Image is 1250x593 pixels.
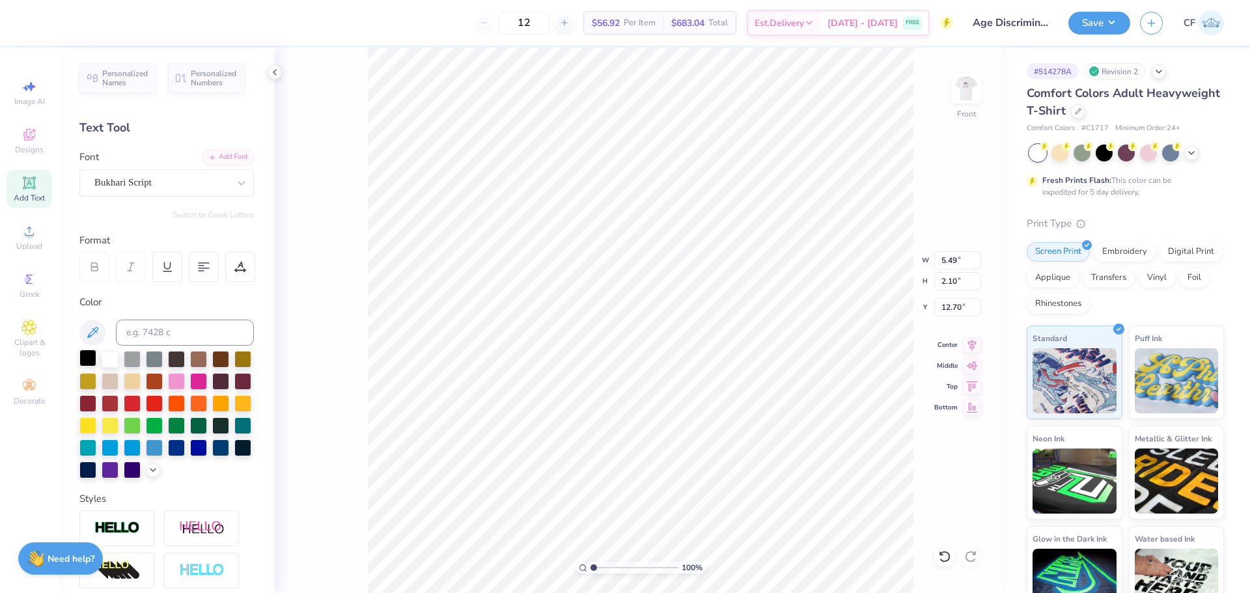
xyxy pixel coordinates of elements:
span: Greek [20,289,40,299]
img: Standard [1033,348,1117,413]
div: Add Font [202,150,254,165]
span: Puff Ink [1135,331,1162,345]
strong: Need help? [48,553,94,565]
div: Format [79,233,255,248]
span: Bottom [934,403,958,412]
div: Screen Print [1027,242,1090,262]
span: Glow in the Dark Ink [1033,532,1107,545]
div: Applique [1027,268,1079,288]
span: Comfort Colors Adult Heavyweight T-Shirt [1027,85,1220,118]
span: Neon Ink [1033,432,1064,445]
span: Personalized Names [102,69,148,87]
span: Center [934,340,958,350]
div: Transfers [1083,268,1135,288]
img: Neon Ink [1033,448,1117,514]
div: Digital Print [1160,242,1223,262]
button: Save [1068,12,1130,34]
span: FREE [906,18,919,27]
img: Metallic & Glitter Ink [1135,448,1219,514]
span: $56.92 [592,16,620,30]
span: Metallic & Glitter Ink [1135,432,1212,445]
img: Front [953,76,979,102]
span: 100 % [682,562,702,573]
img: Negative Space [179,563,225,578]
span: Standard [1033,331,1067,345]
strong: Fresh Prints Flash: [1042,175,1111,186]
span: [DATE] - [DATE] [827,16,898,30]
span: Minimum Order: 24 + [1115,123,1180,134]
span: Comfort Colors [1027,123,1075,134]
img: Shadow [179,520,225,536]
div: Front [957,108,976,120]
span: Per Item [624,16,656,30]
div: Vinyl [1139,268,1175,288]
img: 3d Illusion [94,560,140,581]
span: Designs [15,145,44,155]
div: Rhinestones [1027,294,1090,314]
img: Stroke [94,521,140,536]
div: Foil [1179,268,1210,288]
div: Text Tool [79,119,254,137]
span: Add Text [14,193,45,203]
span: $683.04 [671,16,704,30]
div: Revision 2 [1085,63,1145,79]
span: Decorate [14,396,45,406]
input: e.g. 7428 c [116,320,254,346]
img: Puff Ink [1135,348,1219,413]
img: Cholo Fernandez [1199,10,1224,36]
span: Image AI [14,96,45,107]
span: Personalized Numbers [191,69,237,87]
span: Middle [934,361,958,370]
span: Top [934,382,958,391]
div: # 514278A [1027,63,1079,79]
div: Color [79,295,254,310]
a: CF [1184,10,1224,36]
span: Water based Ink [1135,532,1195,545]
span: Total [708,16,728,30]
span: Upload [16,241,42,251]
label: Font [79,150,99,165]
input: – – [499,11,549,34]
div: Print Type [1027,216,1224,231]
span: # C1717 [1081,123,1109,134]
input: Untitled Design [963,10,1059,36]
span: Est. Delivery [755,16,804,30]
span: Clipart & logos [7,337,52,358]
div: Embroidery [1094,242,1156,262]
div: Styles [79,491,254,506]
span: CF [1184,16,1195,31]
button: Switch to Greek Letters [173,210,254,220]
div: This color can be expedited for 5 day delivery. [1042,174,1202,198]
